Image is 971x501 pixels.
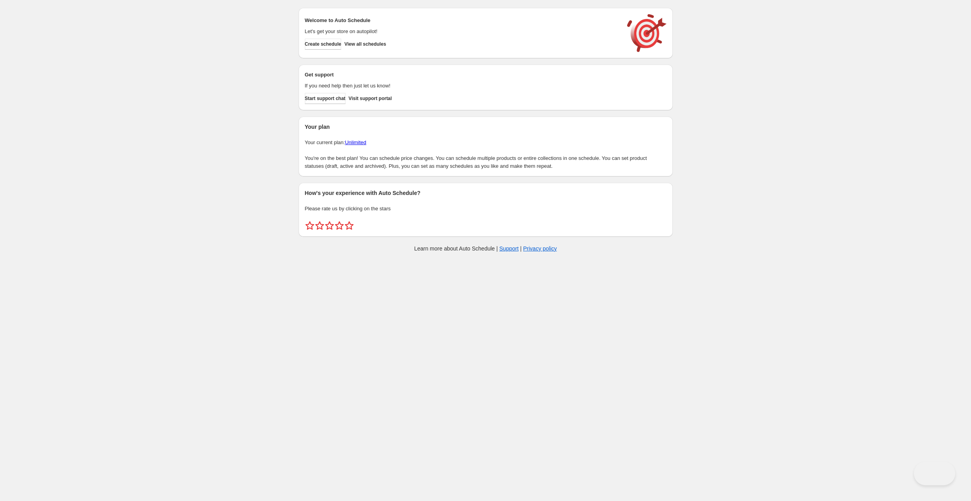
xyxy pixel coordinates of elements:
p: Let's get your store on autopilot! [305,28,619,35]
button: View all schedules [344,39,386,50]
h2: Your plan [305,123,667,131]
a: Unlimited [345,139,366,145]
a: Support [499,245,519,252]
h2: Get support [305,71,619,79]
span: Start support chat [305,95,345,102]
button: Create schedule [305,39,342,50]
h2: Welcome to Auto Schedule [305,17,619,24]
p: You're on the best plan! You can schedule price changes. You can schedule multiple products or en... [305,154,667,170]
p: Your current plan: [305,139,667,147]
p: Please rate us by clicking on the stars [305,205,667,213]
h2: How's your experience with Auto Schedule? [305,189,667,197]
a: Visit support portal [349,93,392,104]
iframe: Toggle Customer Support [914,462,955,485]
span: Visit support portal [349,95,392,102]
p: If you need help then just let us know! [305,82,619,90]
p: Learn more about Auto Schedule | | [414,245,557,252]
a: Start support chat [305,93,345,104]
span: View all schedules [344,41,386,47]
span: Create schedule [305,41,342,47]
a: Privacy policy [523,245,557,252]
